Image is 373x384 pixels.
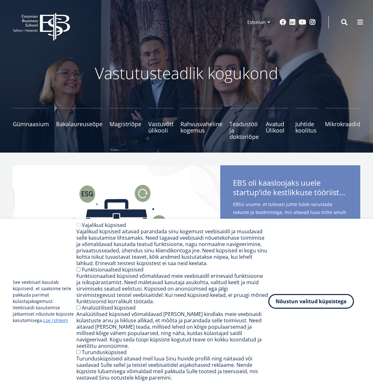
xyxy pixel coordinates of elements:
[109,121,141,127] span: Magistriõpe
[109,108,141,140] a: Magistriõpe
[56,121,102,127] span: Bakalaureuseõpe
[148,108,173,140] a: Vastuvõtt ülikooli
[229,108,259,140] a: Teadustöö ja doktoriõpe
[266,121,288,134] span: Avatud Ülikool
[309,19,316,25] a: Instagram
[229,121,259,140] span: Teadustöö ja doktoriõpe
[180,108,222,140] a: Rahvusvaheline kogemus
[295,108,318,140] a: Juhtide koolitus
[266,108,288,140] a: Avatud Ülikool
[82,349,127,356] label: Turundusküpsised
[18,64,355,83] p: Vastutusteadlik kogukond
[280,19,286,25] a: Facebook
[180,121,222,134] span: Rahvusvaheline kogemus
[13,279,76,324] p: See veebisait kasutab küpsiseid, et saaksime teile pakkuda parimat külastajakogemust. Veebisaidi ...
[295,121,318,134] span: Juhtide koolitus
[76,228,268,266] div: Vajalikud küpsised aitavad parandada sinu kogemust veebisaidil ja muudavad selle kasutamise lihts...
[289,19,296,25] a: Linkedin
[233,188,348,197] span: startup’ide kestlikkuse tööriistakastile
[76,311,268,349] div: Analüütilised küpsised võimaldavad [PERSON_NAME] kindlaks meie veebisaidi külastuste arvu ja liik...
[13,121,49,127] span: Gümnaasium
[148,121,173,134] span: Vastuvõtt ülikooli
[82,222,126,229] label: Vajalikud küpsised
[268,294,354,309] button: Nõustun valitud küpsistega
[43,317,68,324] a: Loe rohkem
[82,266,144,273] label: Funktsionaalsed küpsised
[56,108,102,140] a: Bakalaureuseõpe
[325,121,360,127] span: Mikrokraadid
[325,108,360,140] a: Mikrokraadid
[233,178,348,199] span: EBS oli kaasloojaks uuele
[82,304,136,311] label: Analüütilised küpsised
[76,273,268,305] div: Funktsionaalsed küpsised võimaldavad meie veebisaidil erinevaid funktsioone ja isikupärastamist. ...
[13,165,220,286] img: Startup toolkit image
[233,200,348,250] span: EBSis usume, et tulevasi juhte tuleb varustada oskuste ja teadmistega, mis aitavad luua mitte ain...
[76,355,268,381] div: Turundusküpsiseid aitavad meil luua Sinu huvide profiili ning näitavad või saadavad Sulle sellel ...
[299,19,306,25] a: Youtube
[13,108,49,140] a: Gümnaasium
